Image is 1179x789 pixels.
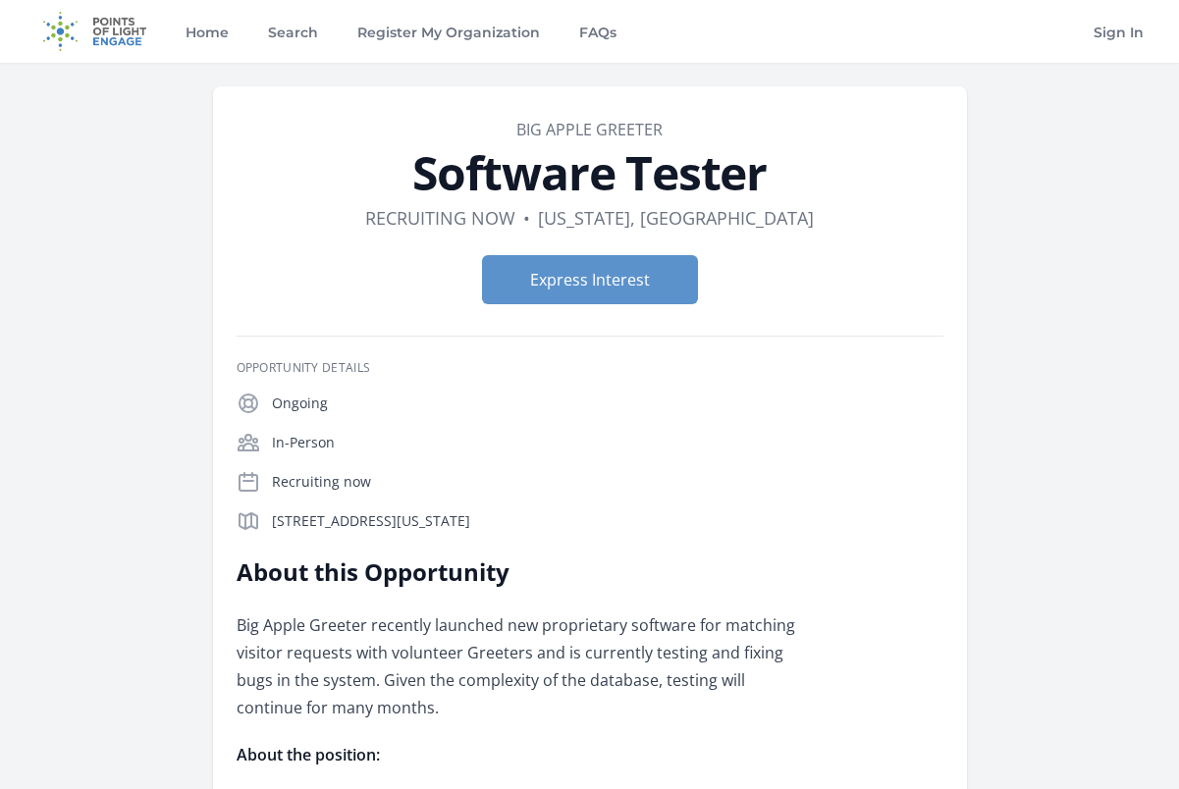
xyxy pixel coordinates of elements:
div: • [523,204,530,232]
p: [STREET_ADDRESS][US_STATE] [272,511,943,531]
a: Big Apple Greeter [516,119,663,140]
h2: About this Opportunity [237,556,811,588]
dd: Recruiting now [365,204,515,232]
p: Ongoing [272,394,943,413]
h1: Software Tester [237,149,943,196]
strong: About the position: [237,744,380,765]
p: Recruiting now [272,472,943,492]
dd: [US_STATE], [GEOGRAPHIC_DATA] [538,204,814,232]
h3: Opportunity Details [237,360,943,376]
p: In-Person [272,433,943,452]
button: Express Interest [482,255,698,304]
p: Big Apple Greeter recently launched new proprietary software for matching visitor requests with v... [237,611,811,721]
